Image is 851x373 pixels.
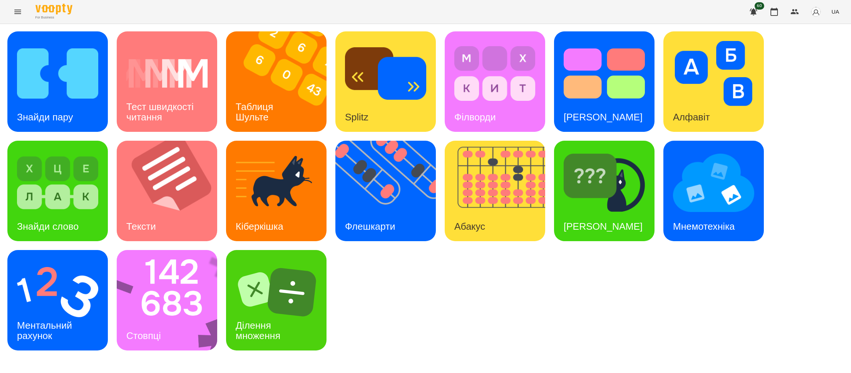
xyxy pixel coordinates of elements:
img: Знайди слово [17,150,98,215]
img: Splitz [345,41,426,106]
a: Знайди Кіберкішку[PERSON_NAME] [554,141,655,241]
h3: Таблиця Шульте [236,101,276,122]
h3: Тексти [126,221,156,232]
img: Ділення множення [236,260,317,325]
a: ФлешкартиФлешкарти [335,141,436,241]
h3: [PERSON_NAME] [564,221,643,232]
a: Таблиця ШультеТаблиця Шульте [226,31,327,132]
img: Таблиця Шульте [226,31,336,132]
a: Знайди паруЗнайди пару [7,31,108,132]
a: МнемотехнікаМнемотехніка [663,141,764,241]
a: Тест Струпа[PERSON_NAME] [554,31,655,132]
span: For Business [35,15,72,20]
h3: Мнемотехніка [673,221,735,232]
a: Ментальний рахунокМентальний рахунок [7,250,108,350]
span: 60 [755,2,764,10]
a: ТекстиТексти [117,141,217,241]
h3: Ментальний рахунок [17,320,75,341]
a: Знайди словоЗнайди слово [7,141,108,241]
button: Menu [9,3,27,21]
h3: Філворди [454,112,496,123]
img: Філворди [454,41,536,106]
h3: Абакус [454,221,485,232]
h3: Флешкарти [345,221,395,232]
a: Тест швидкості читанняТест швидкості читання [117,31,217,132]
h3: Splitz [345,112,369,123]
h3: [PERSON_NAME] [564,112,643,123]
img: Ментальний рахунок [17,260,98,325]
a: КіберкішкаКіберкішка [226,141,327,241]
img: Стовпці [117,250,227,350]
h3: Кіберкішка [236,221,283,232]
img: Тексти [117,141,226,241]
a: SplitzSplitz [335,31,436,132]
h3: Алфавіт [673,112,710,123]
img: Voopty Logo [35,4,72,14]
img: Знайди Кіберкішку [564,150,645,215]
a: СтовпціСтовпці [117,250,217,350]
img: Алфавіт [673,41,754,106]
img: Абакус [445,141,554,241]
h3: Знайди пару [17,112,73,123]
img: Тест швидкості читання [126,41,208,106]
h3: Ділення множення [236,320,280,341]
img: Флешкарти [335,141,445,241]
h3: Тест швидкості читання [126,101,196,122]
img: avatar_s.png [811,7,821,17]
img: Тест Струпа [564,41,645,106]
span: UA [831,8,839,16]
a: ФілвордиФілворди [445,31,545,132]
a: АлфавітАлфавіт [663,31,764,132]
a: АбакусАбакус [445,141,545,241]
h3: Стовпці [126,330,161,341]
img: Знайди пару [17,41,98,106]
button: UA [828,5,842,18]
img: Кіберкішка [236,150,317,215]
a: Ділення множенняДілення множення [226,250,327,350]
img: Мнемотехніка [673,150,754,215]
h3: Знайди слово [17,221,79,232]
